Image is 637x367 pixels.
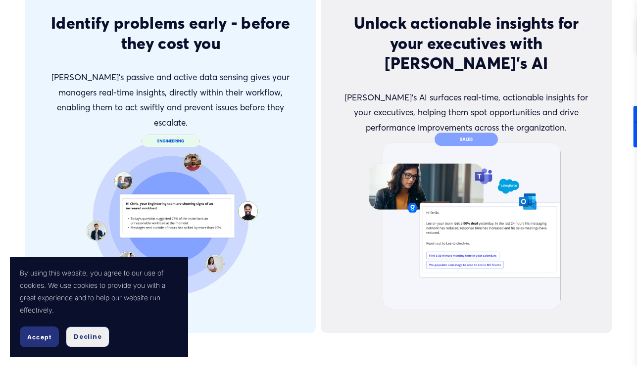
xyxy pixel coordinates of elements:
span: Accept [27,333,51,341]
span: Identify problems early - before they cost you [51,13,294,52]
button: Decline [66,326,109,347]
span: Decline [74,332,101,341]
span: [PERSON_NAME]’s AI surfaces real-time, actionable insights for your executives, helping them spot... [344,92,590,133]
span: Unlock actionable insights for your executives with [PERSON_NAME]’s AI [354,13,583,73]
p: By using this website, you agree to our use of cookies. We use cookies to provide you with a grea... [20,267,178,317]
span: [PERSON_NAME]’s passive and active data sensing gives your managers real-time insights, directly ... [51,72,292,128]
button: Accept [20,326,59,347]
section: Cookie banner [10,257,188,357]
